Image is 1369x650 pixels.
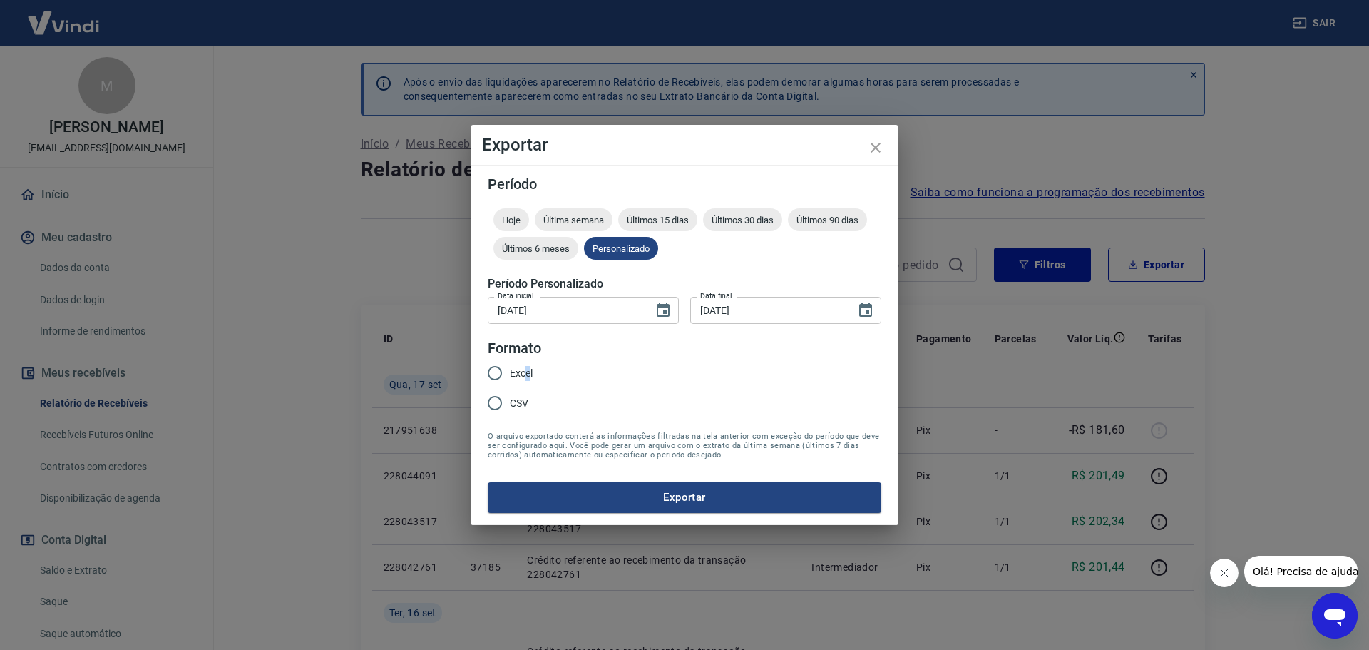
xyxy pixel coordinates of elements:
span: Olá! Precisa de ajuda? [9,10,120,21]
div: Últimos 15 dias [618,208,697,231]
span: CSV [510,396,528,411]
button: Choose date, selected date is 16 de set de 2025 [649,296,677,325]
div: Personalizado [584,237,658,260]
span: Excel [510,366,533,381]
input: DD/MM/YYYY [690,297,846,323]
h5: Período [488,177,881,191]
label: Data final [700,290,732,301]
h5: Período Personalizado [488,277,881,291]
span: Últimos 6 meses [493,243,578,254]
div: Últimos 30 dias [703,208,782,231]
h4: Exportar [482,136,887,153]
span: Últimos 15 dias [618,215,697,225]
span: Últimos 30 dias [703,215,782,225]
span: Última semana [535,215,612,225]
legend: Formato [488,338,541,359]
label: Data inicial [498,290,534,301]
span: Hoje [493,215,529,225]
span: Personalizado [584,243,658,254]
div: Hoje [493,208,529,231]
div: Última semana [535,208,612,231]
span: Últimos 90 dias [788,215,867,225]
div: Últimos 90 dias [788,208,867,231]
iframe: Botão para abrir a janela de mensagens [1312,593,1358,639]
div: Últimos 6 meses [493,237,578,260]
button: Exportar [488,482,881,512]
input: DD/MM/YYYY [488,297,643,323]
iframe: Mensagem da empresa [1244,556,1358,587]
span: O arquivo exportado conterá as informações filtradas na tela anterior com exceção do período que ... [488,432,881,459]
button: Choose date, selected date is 17 de set de 2025 [851,296,880,325]
button: close [858,131,893,165]
iframe: Fechar mensagem [1210,559,1239,587]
